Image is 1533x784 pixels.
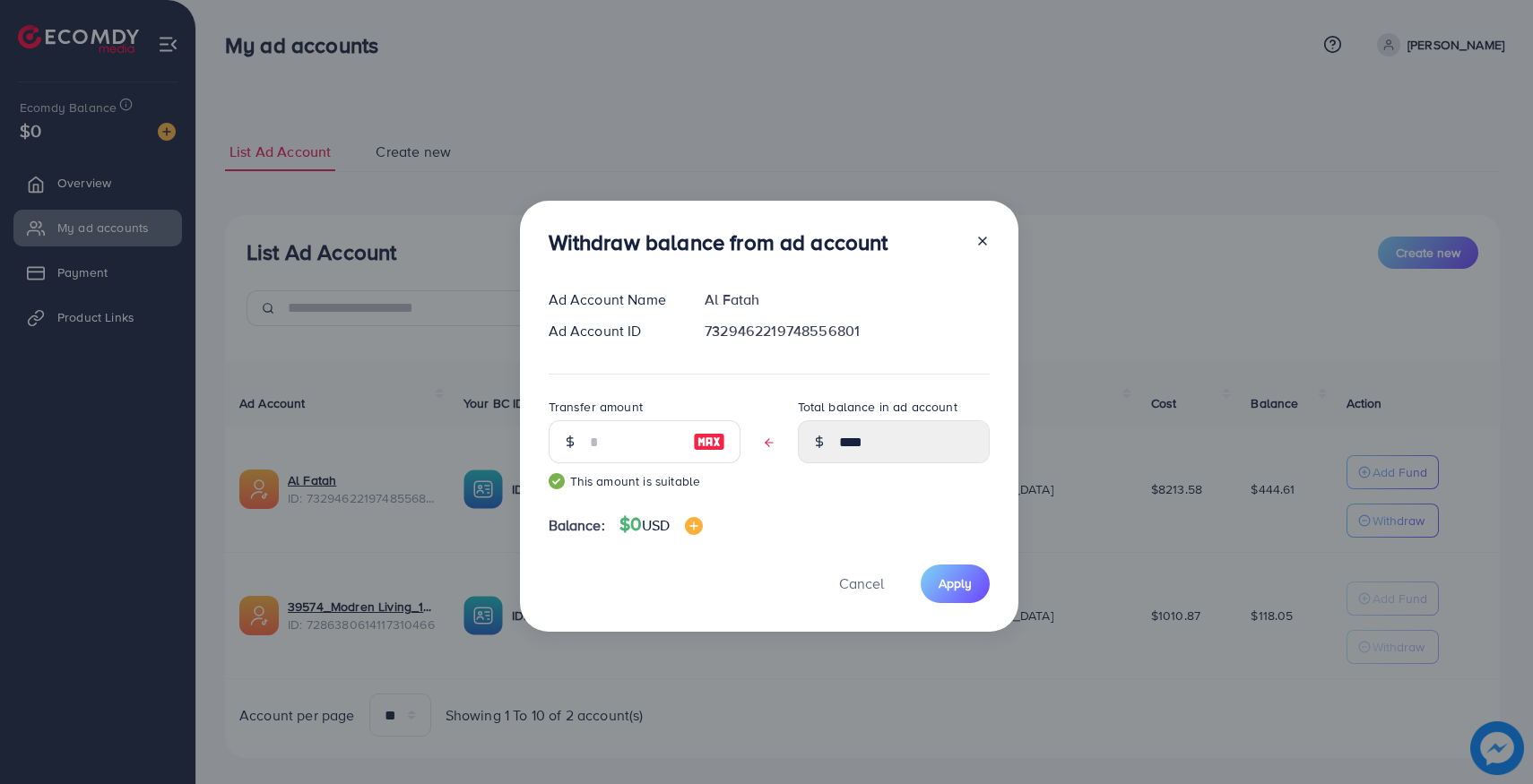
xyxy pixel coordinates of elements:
span: Balance: [549,515,605,536]
img: guide [549,473,565,489]
div: Ad Account ID [534,321,691,341]
label: Transfer amount [549,398,643,416]
div: Al Fatah [690,289,1003,310]
div: 7329462219748556801 [690,321,1003,341]
img: image [685,517,703,535]
h4: $0 [619,513,703,536]
span: Cancel [839,573,884,593]
span: Apply [939,574,972,592]
img: image [693,431,725,452]
h3: Withdraw balance from ad account [549,229,888,255]
small: This amount is suitable [549,472,741,490]
button: Apply [921,564,990,603]
button: Cancel [817,564,906,603]
span: USD [642,515,670,535]
div: Ad Account Name [534,289,691,310]
label: Total balance in ad account [798,398,957,416]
